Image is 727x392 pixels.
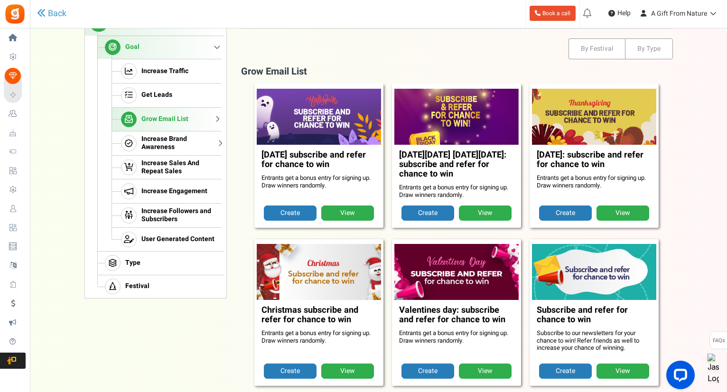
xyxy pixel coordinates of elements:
[394,145,519,205] figcaption: Entrants get a bonus entry for signing up. Draw winners randomly.
[605,6,634,21] a: Help
[141,187,207,196] span: Increase Engagement
[597,205,649,221] a: View
[261,150,376,174] h3: [DATE] subscribe and refer for chance to win
[141,115,188,123] span: Grow Email List
[97,36,222,59] a: Goal
[264,364,317,379] a: Create
[97,275,222,299] a: Festival
[112,83,222,107] a: Get Leads
[112,107,222,131] a: Grow Email List
[112,59,222,83] a: Increase Traffic
[141,159,219,176] span: Increase Sales And Repeat Sales
[537,306,652,329] h3: Subscribe and refer for chance to win
[37,8,66,20] a: Back
[261,306,376,329] h3: Christmas subscribe and refer for chance to win
[4,3,26,25] img: Gratisfaction
[241,65,307,78] span: Grow Email List
[459,205,512,221] a: View
[530,6,576,21] a: Book a call
[112,131,222,155] a: Increase Brand Awareness
[597,364,649,379] a: View
[257,300,381,364] figcaption: Entrants get a bonus entry for signing up. Draw winners randomly.
[112,227,222,252] a: User Generated Content
[257,145,381,205] figcaption: Entrants get a bonus entry for signing up. Draw winners randomly.
[112,203,222,227] a: Increase Followers and Subscribers
[539,364,592,379] a: Create
[321,364,374,379] a: View
[394,300,519,364] figcaption: Entrants get a bonus entry for signing up. Draw winners randomly.
[141,235,214,243] span: User Generated Content
[569,38,625,59] button: By Festival
[112,179,222,203] a: Increase Engagement
[141,91,172,99] span: Get Leads
[97,251,222,275] a: Type
[625,38,673,59] button: By Type
[399,306,514,329] h3: Valentines day: subscribe and refer for chance to win
[537,150,652,174] h3: [DATE]: subscribe and refer for chance to win
[125,43,140,51] span: Goal
[651,9,707,19] span: A Gift From Nature
[532,145,656,205] figcaption: Entrants get a bonus entry for signing up. Draw winners randomly.
[264,205,317,221] a: Create
[537,329,652,352] p: Subscribe to our newsletters for your chance to win! Refer friends as well to increase your chanc...
[539,205,592,221] a: Create
[459,364,512,379] a: View
[712,332,725,350] span: FAQs
[141,67,188,75] span: Increase Traffic
[125,282,149,290] span: Festival
[615,9,631,18] span: Help
[399,150,514,184] h3: [DATE][DATE] [DATE][DATE]: subscribe and refer for chance to win
[401,205,454,221] a: Create
[141,135,219,151] span: Increase Brand Awareness
[401,364,454,379] a: Create
[125,259,140,267] span: Type
[141,207,219,224] span: Increase Followers and Subscribers
[321,205,374,221] a: View
[112,155,222,179] a: Increase Sales And Repeat Sales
